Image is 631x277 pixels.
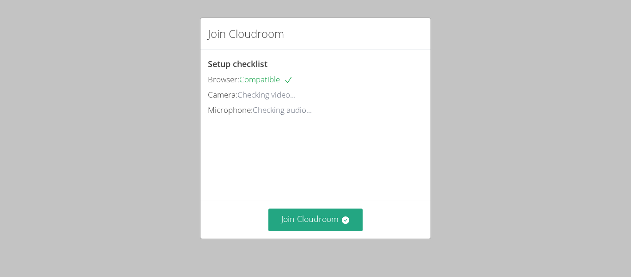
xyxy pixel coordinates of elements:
[239,74,293,85] span: Compatible
[208,58,267,69] span: Setup checklist
[237,89,296,100] span: Checking video...
[208,105,253,115] span: Microphone:
[208,89,237,100] span: Camera:
[208,25,284,42] h2: Join Cloudroom
[268,209,363,231] button: Join Cloudroom
[208,74,239,85] span: Browser:
[253,105,312,115] span: Checking audio...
